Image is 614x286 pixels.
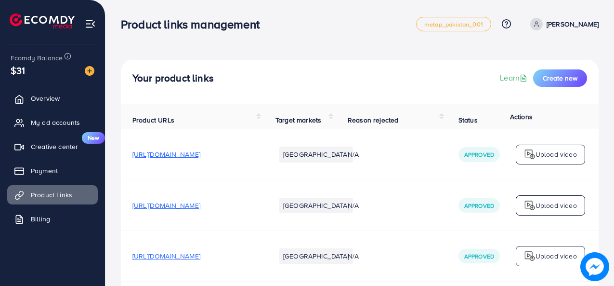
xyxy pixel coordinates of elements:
span: N/A [348,251,359,261]
a: Payment [7,161,98,180]
span: Ecomdy Balance [11,53,63,63]
p: Upload video [536,149,577,160]
a: [PERSON_NAME] [526,18,599,30]
span: Reason rejected [348,115,398,125]
span: Target markets [275,115,321,125]
a: metap_pakistan_001 [416,17,491,31]
span: metap_pakistan_001 [424,21,483,27]
a: Billing [7,209,98,229]
img: logo [524,200,536,211]
a: Learn [500,72,529,83]
span: Actions [510,112,533,122]
span: N/A [348,201,359,210]
li: [GEOGRAPHIC_DATA] [279,198,353,213]
img: menu [85,18,96,29]
span: $31 [11,63,25,77]
img: image [580,252,609,281]
li: [GEOGRAPHIC_DATA] [279,147,353,162]
a: My ad accounts [7,113,98,132]
span: Approved [464,150,494,159]
img: logo [524,250,536,262]
span: [URL][DOMAIN_NAME] [132,150,200,159]
a: Overview [7,89,98,108]
span: [URL][DOMAIN_NAME] [132,201,200,210]
span: Product Links [31,190,72,200]
span: New [82,132,105,144]
span: Approved [464,202,494,210]
li: [GEOGRAPHIC_DATA] [279,248,353,264]
a: Creative centerNew [7,137,98,156]
p: Upload video [536,200,577,211]
p: [PERSON_NAME] [547,18,599,30]
img: logo [10,14,75,28]
span: Billing [31,214,50,224]
span: Create new [543,73,577,83]
span: Overview [31,94,60,103]
span: Payment [31,166,58,176]
span: Product URLs [132,115,174,125]
h4: Your product links [132,72,214,84]
img: logo [524,149,536,160]
p: Upload video [536,250,577,262]
span: Creative center [31,142,78,151]
span: N/A [348,150,359,159]
span: My ad accounts [31,118,80,127]
h3: Product links management [121,17,267,31]
img: image [85,66,94,76]
span: Status [458,115,478,125]
span: [URL][DOMAIN_NAME] [132,251,200,261]
button: Create new [533,69,587,87]
a: Product Links [7,185,98,204]
span: Approved [464,252,494,260]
